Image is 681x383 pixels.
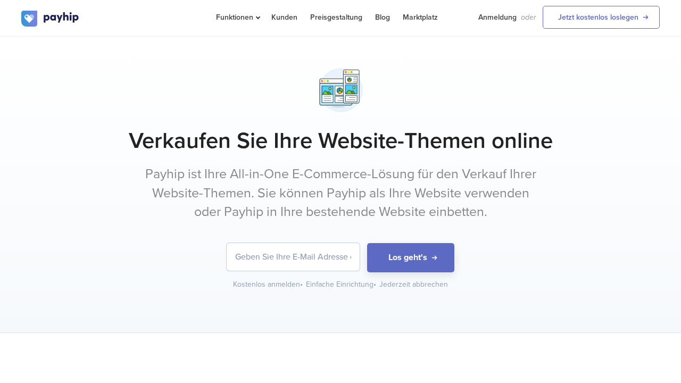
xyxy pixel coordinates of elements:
div: Jederzeit abbrechen [379,279,448,290]
span: Funktionen [216,13,259,22]
img: logo.svg [21,11,80,27]
span: • [300,280,303,289]
h1: Verkaufen Sie Ihre Website-Themen online [21,128,660,154]
input: Geben Sie Ihre E-Mail Adresse ein [227,243,360,271]
div: Einfache Einrichtung [306,279,377,290]
span: • [373,280,376,289]
button: Los geht's [367,243,454,272]
img: ux-ui-layout-4-arsklgm1qz9yj8v8t5sull.png [314,63,368,117]
div: Kostenlos anmelden [233,279,304,290]
a: Jetzt kostenlos loslegen [543,6,660,29]
p: Payhip ist Ihre All-in-One E-Commerce-Lösung für den Verkauf Ihrer Website-Themen. Sie können Pay... [141,165,540,222]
